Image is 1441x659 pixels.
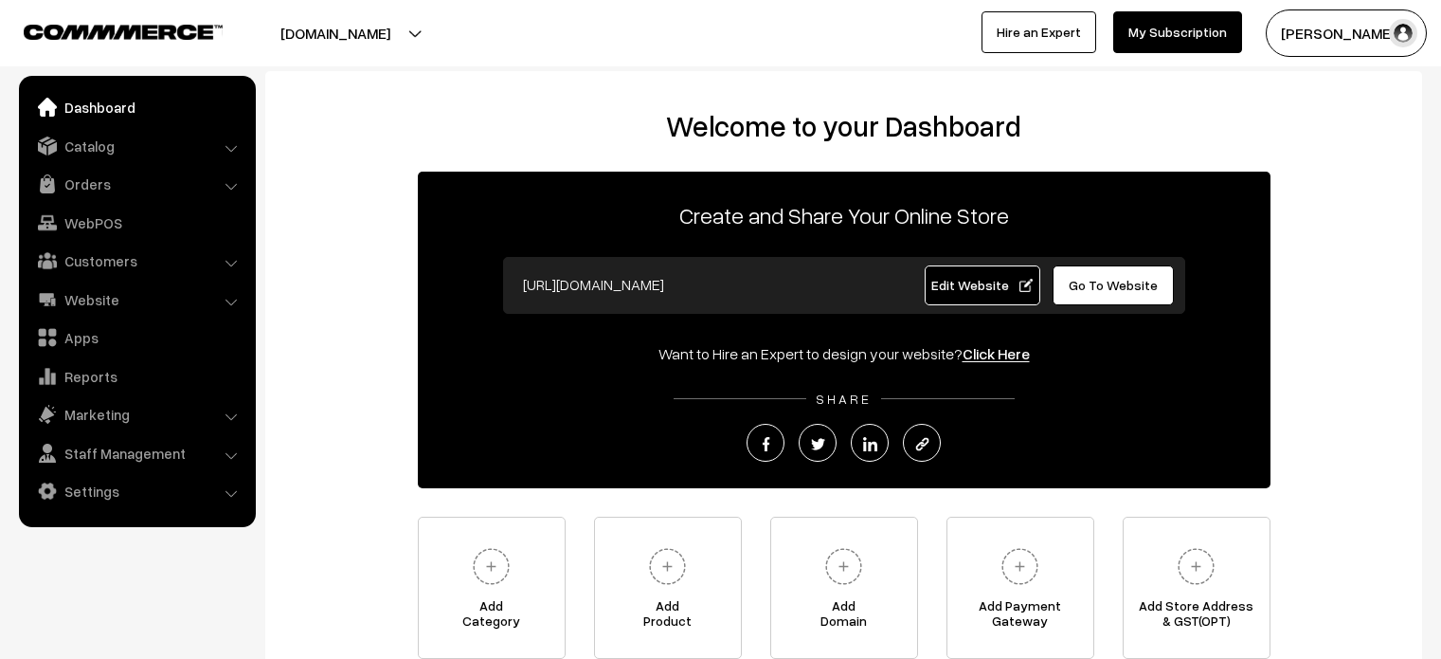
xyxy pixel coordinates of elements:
[771,598,917,636] span: Add Domain
[994,540,1046,593] img: plus.svg
[1069,277,1158,293] span: Go To Website
[1389,19,1417,47] img: user
[982,11,1096,53] a: Hire an Expert
[1123,517,1270,659] a: Add Store Address& GST(OPT)
[931,277,1033,293] span: Edit Website
[946,517,1094,659] a: Add PaymentGateway
[641,540,693,593] img: plus.svg
[24,244,249,278] a: Customers
[1266,9,1427,57] button: [PERSON_NAME]
[24,320,249,355] a: Apps
[1053,265,1175,305] a: Go To Website
[24,90,249,124] a: Dashboard
[24,283,249,317] a: Website
[284,109,1403,143] h2: Welcome to your Dashboard
[214,9,457,57] button: [DOMAIN_NAME]
[24,359,249,394] a: Reports
[1113,11,1242,53] a: My Subscription
[419,598,565,636] span: Add Category
[418,342,1270,365] div: Want to Hire an Expert to design your website?
[24,397,249,431] a: Marketing
[24,19,189,42] a: COMMMERCE
[24,129,249,163] a: Catalog
[418,198,1270,232] p: Create and Share Your Online Store
[24,474,249,508] a: Settings
[24,206,249,240] a: WebPOS
[1170,540,1222,593] img: plus.svg
[24,436,249,470] a: Staff Management
[770,517,918,659] a: AddDomain
[925,265,1040,305] a: Edit Website
[24,25,223,39] img: COMMMERCE
[806,391,881,407] span: SHARE
[963,344,1030,363] a: Click Here
[595,598,741,636] span: Add Product
[418,517,566,659] a: AddCategory
[818,540,870,593] img: plus.svg
[465,540,517,593] img: plus.svg
[1124,598,1270,636] span: Add Store Address & GST(OPT)
[947,598,1093,636] span: Add Payment Gateway
[24,167,249,201] a: Orders
[594,517,742,659] a: AddProduct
